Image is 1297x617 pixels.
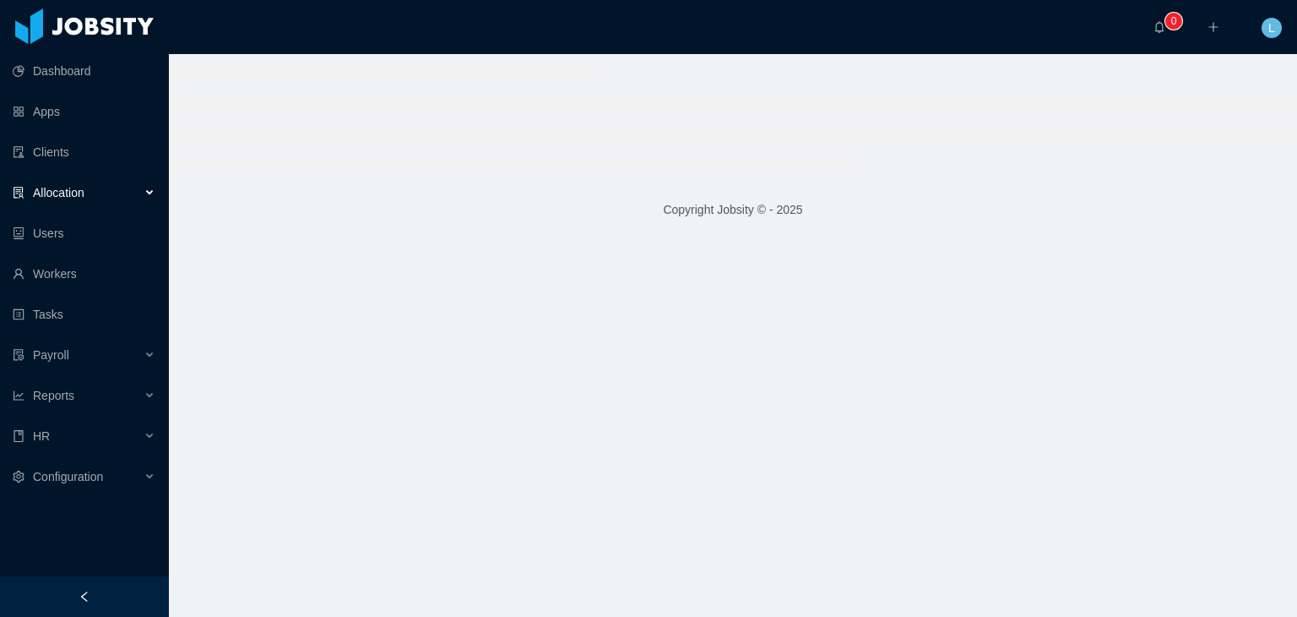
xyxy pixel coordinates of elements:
[1207,21,1219,33] i: icon: plus
[33,470,103,483] span: Configuration
[13,95,155,128] a: icon: appstoreApps
[1165,13,1182,30] sup: 0
[13,298,155,331] a: icon: profileTasks
[13,135,155,169] a: icon: auditClients
[33,389,74,402] span: Reports
[169,181,1297,239] footer: Copyright Jobsity © - 2025
[13,54,155,88] a: icon: pie-chartDashboard
[13,187,24,199] i: icon: solution
[13,349,24,361] i: icon: file-protect
[33,348,69,362] span: Payroll
[33,186,84,199] span: Allocation
[13,216,155,250] a: icon: robotUsers
[1268,18,1275,38] span: L
[33,429,50,443] span: HR
[1153,21,1165,33] i: icon: bell
[13,471,24,483] i: icon: setting
[13,257,155,291] a: icon: userWorkers
[13,390,24,401] i: icon: line-chart
[13,430,24,442] i: icon: book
